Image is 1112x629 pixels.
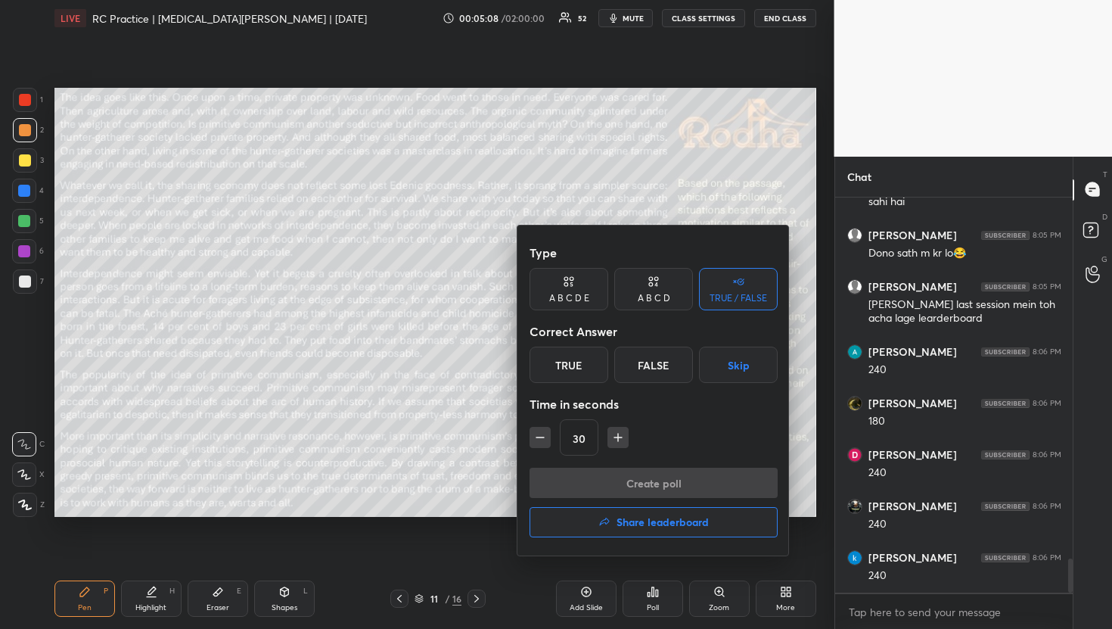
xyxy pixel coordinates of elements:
[614,347,693,383] div: False
[530,347,608,383] div: True
[549,294,589,303] div: A B C D E
[638,294,670,303] div: A B C D
[530,389,778,419] div: Time in seconds
[617,517,709,528] h4: Share leaderboard
[530,507,778,537] button: Share leaderboard
[530,316,778,347] div: Correct Answer
[710,294,767,303] div: TRUE / FALSE
[530,238,778,268] div: Type
[699,347,778,383] button: Skip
